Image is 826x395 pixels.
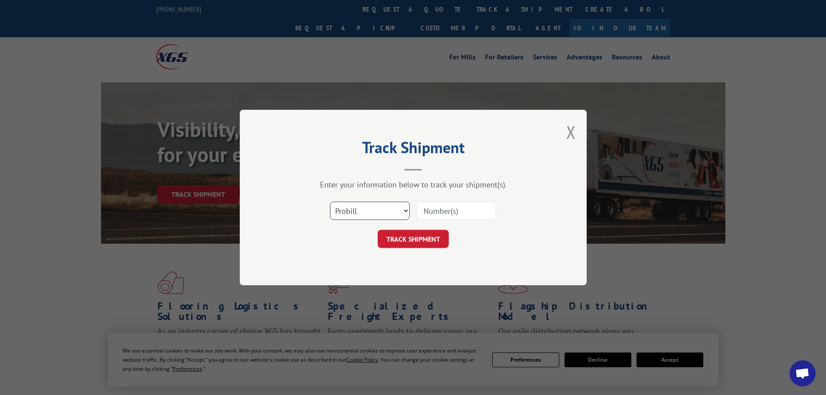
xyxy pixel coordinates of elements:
[283,141,543,158] h2: Track Shipment
[790,360,816,386] div: Open chat
[566,121,576,144] button: Close modal
[378,230,449,248] button: TRACK SHIPMENT
[283,180,543,189] div: Enter your information below to track your shipment(s).
[416,202,496,220] input: Number(s)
